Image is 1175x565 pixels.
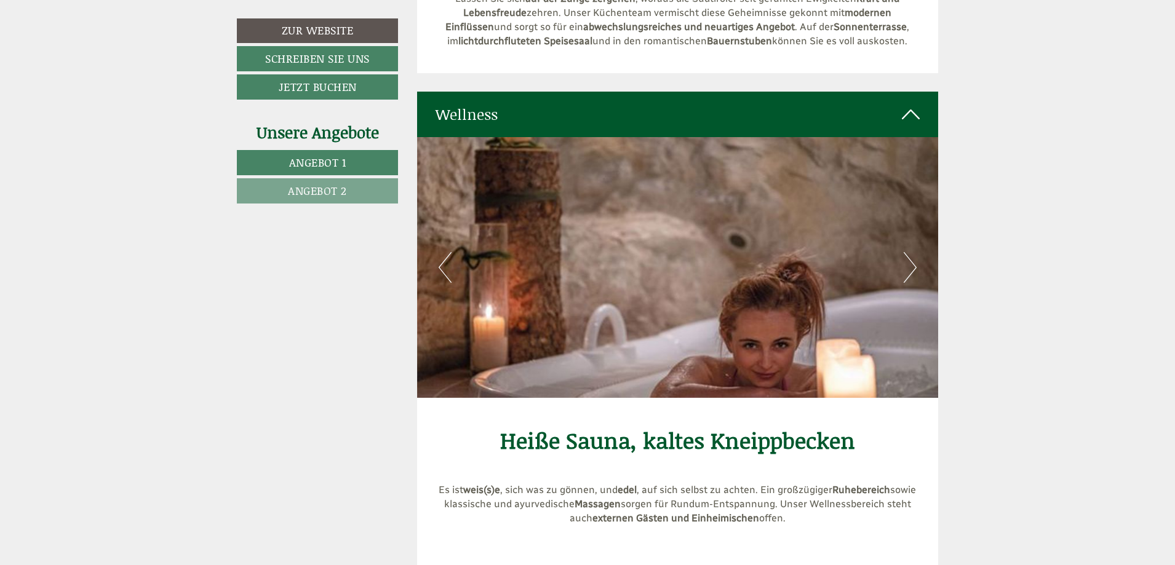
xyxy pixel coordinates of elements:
[288,183,347,199] span: Angebot 2
[237,74,398,100] a: Jetzt buchen
[237,18,398,43] a: Zur Website
[667,532,688,553] img: image
[707,35,772,47] strong: Bauernstuben
[832,484,890,496] strong: Ruhebereich
[417,92,939,137] div: Wellness
[834,21,907,33] strong: Sonnenterrasse
[237,46,398,71] a: Schreiben Sie uns
[458,35,592,47] strong: lichtdurchfluteten Speisesaal
[463,484,500,496] strong: weis(s)e
[237,121,398,144] div: Unsere Angebote
[436,483,920,526] p: Es ist , sich was zu gönnen, und , auf sich selbst zu achten. Ein großzügiger sowie klassische un...
[592,512,759,524] strong: externen Gästen und Einheimischen
[904,252,917,283] button: Next
[575,498,621,510] strong: Massagen
[583,21,795,33] strong: abwechslungsreiches und neuartiges Angebot
[618,484,637,496] strong: edel
[289,154,346,170] span: Angebot 1
[439,252,452,283] button: Previous
[436,429,920,477] h1: Heiße Sauna, kaltes Kneippbecken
